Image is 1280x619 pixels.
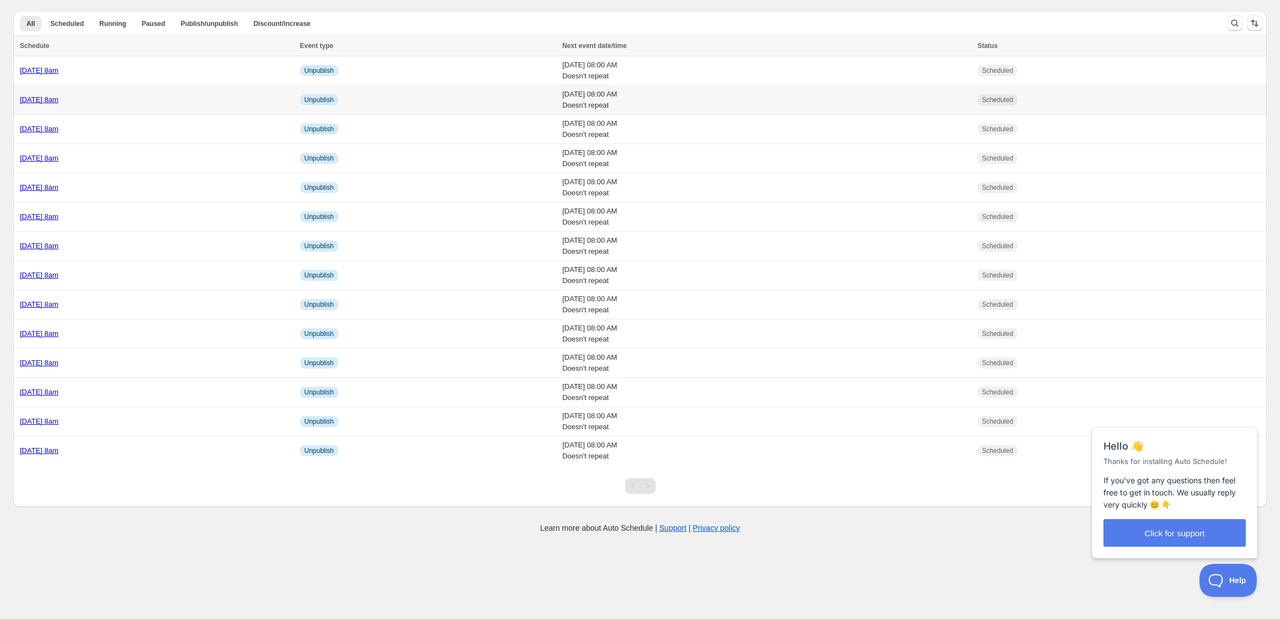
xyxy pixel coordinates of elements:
[978,42,998,50] span: Status
[659,524,686,532] a: Support
[982,66,1014,75] span: Scheduled
[559,115,974,144] td: [DATE] 08:00 AM Doesn't repeat
[20,359,58,367] a: [DATE] 8am
[180,19,238,28] span: Publish/unpublish
[982,329,1014,338] span: Scheduled
[20,66,58,74] a: [DATE] 8am
[20,183,58,191] a: [DATE] 8am
[99,19,126,28] span: Running
[982,154,1014,163] span: Scheduled
[305,329,334,338] span: Unpublish
[305,359,334,367] span: Unpublish
[559,378,974,407] td: [DATE] 08:00 AM Doesn't repeat
[1086,400,1264,564] iframe: Help Scout Beacon - Messages and Notifications
[1227,15,1242,31] button: Search and filter results
[1247,15,1262,31] button: Sort the results
[20,300,58,308] a: [DATE] 8am
[982,417,1014,426] span: Scheduled
[305,300,334,309] span: Unpublish
[982,271,1014,280] span: Scheduled
[305,95,334,104] span: Unpublish
[982,300,1014,309] span: Scheduled
[559,319,974,349] td: [DATE] 08:00 AM Doesn't repeat
[142,19,166,28] span: Paused
[982,242,1014,250] span: Scheduled
[982,212,1014,221] span: Scheduled
[305,125,334,134] span: Unpublish
[20,95,58,104] a: [DATE] 8am
[559,86,974,115] td: [DATE] 08:00 AM Doesn't repeat
[559,349,974,378] td: [DATE] 08:00 AM Doesn't repeat
[693,524,740,532] a: Privacy policy
[982,359,1014,367] span: Scheduled
[305,66,334,75] span: Unpublish
[20,154,58,162] a: [DATE] 8am
[982,388,1014,397] span: Scheduled
[305,417,334,426] span: Unpublish
[20,388,58,396] a: [DATE] 8am
[540,522,740,533] p: Learn more about Auto Schedule | |
[20,417,58,425] a: [DATE] 8am
[625,478,655,494] nav: Pagination
[305,446,334,455] span: Unpublish
[559,436,974,466] td: [DATE] 08:00 AM Doesn't repeat
[1199,564,1258,597] iframe: Help Scout Beacon - Open
[20,242,58,250] a: [DATE] 8am
[982,95,1014,104] span: Scheduled
[559,290,974,319] td: [DATE] 08:00 AM Doesn't repeat
[305,271,334,280] span: Unpublish
[20,212,58,221] a: [DATE] 8am
[20,42,49,50] span: Schedule
[300,42,334,50] span: Event type
[20,271,58,279] a: [DATE] 8am
[982,183,1014,192] span: Scheduled
[559,56,974,86] td: [DATE] 08:00 AM Doesn't repeat
[50,19,84,28] span: Scheduled
[562,42,627,50] span: Next event date/time
[305,388,334,397] span: Unpublish
[20,125,58,133] a: [DATE] 8am
[305,212,334,221] span: Unpublish
[559,261,974,290] td: [DATE] 08:00 AM Doesn't repeat
[26,19,35,28] span: All
[559,232,974,261] td: [DATE] 08:00 AM Doesn't repeat
[20,446,58,455] a: [DATE] 8am
[559,144,974,173] td: [DATE] 08:00 AM Doesn't repeat
[305,154,334,163] span: Unpublish
[559,173,974,202] td: [DATE] 08:00 AM Doesn't repeat
[982,125,1014,134] span: Scheduled
[559,202,974,232] td: [DATE] 08:00 AM Doesn't repeat
[253,19,310,28] span: Discount/increase
[20,329,58,338] a: [DATE] 8am
[305,242,334,250] span: Unpublish
[305,183,334,192] span: Unpublish
[559,407,974,436] td: [DATE] 08:00 AM Doesn't repeat
[982,446,1014,455] span: Scheduled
